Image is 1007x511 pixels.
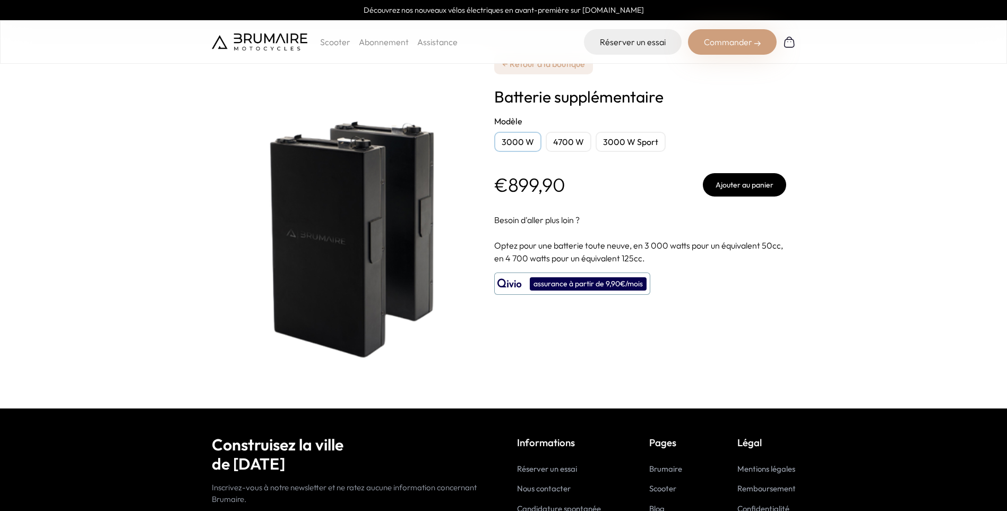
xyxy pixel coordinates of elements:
[596,132,666,152] div: 3000 W Sport
[320,36,350,48] p: Scooter
[494,215,580,225] span: Besoin d'aller plus loin ?
[494,132,541,152] div: 3000 W
[649,464,682,474] a: Brumaire
[417,37,458,47] a: Assistance
[494,87,786,106] h1: Batterie supplémentaire
[517,464,577,474] a: Réserver un essai
[517,435,601,450] p: Informations
[737,464,795,474] a: Mentions légales
[703,173,786,197] button: Ajouter au panier
[530,277,647,291] div: assurance à partir de 9,90€/mois
[584,29,682,55] a: Réserver un essai
[783,36,796,48] img: Panier
[212,435,490,473] h2: Construisez la ville de [DATE]
[737,483,796,493] a: Remboursement
[494,240,783,263] span: Optez pour une batterie toute neuve, en 3 000 watts pour un équivalent 50cc, en 4 700 watts pour ...
[212,482,490,506] p: Inscrivez-vous à notre newsletter et ne ratez aucune information concernant Brumaire.
[494,174,565,195] p: €899,90
[212,27,477,382] img: Batterie supplémentaire
[754,40,761,47] img: right-arrow-2.png
[497,277,522,290] img: logo qivio
[688,29,777,55] div: Commander
[359,37,409,47] a: Abonnement
[517,483,571,493] a: Nous contacter
[737,435,796,450] p: Légal
[649,483,676,493] a: Scooter
[649,435,689,450] p: Pages
[546,132,591,152] div: 4700 W
[494,115,786,127] h2: Modèle
[494,272,650,295] button: assurance à partir de 9,90€/mois
[212,33,307,50] img: Brumaire Motocycles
